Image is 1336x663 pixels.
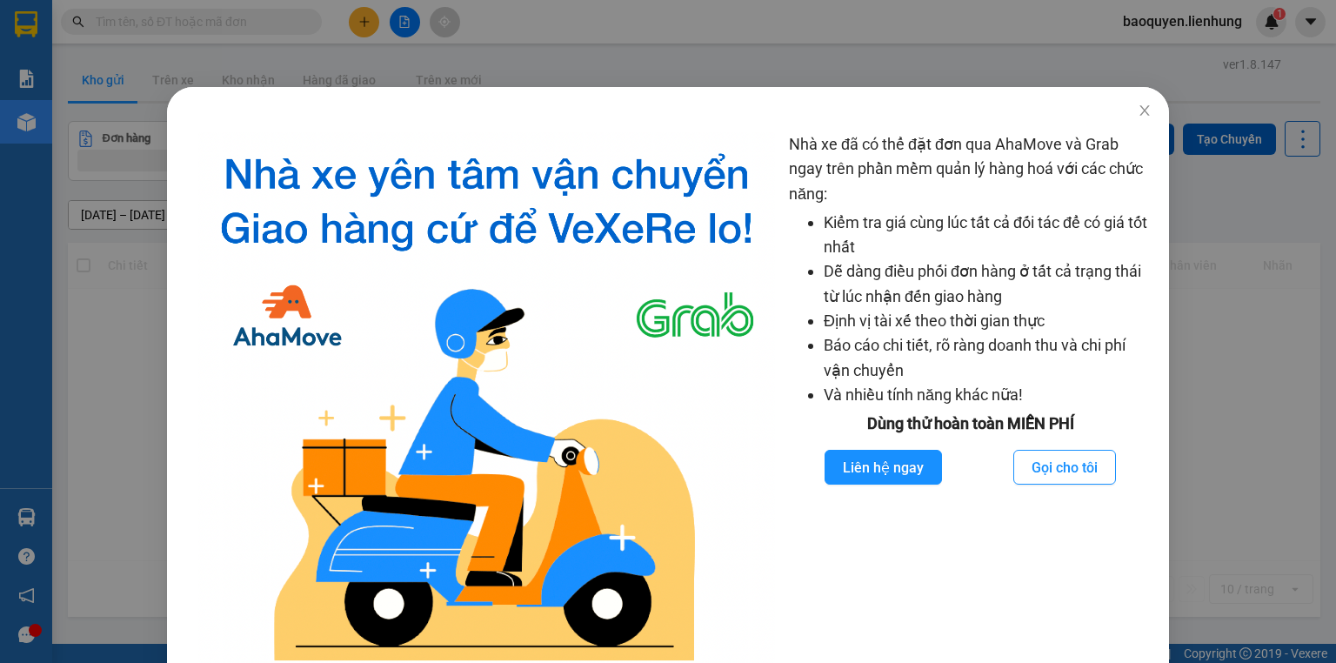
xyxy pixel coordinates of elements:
button: Close [1120,87,1169,136]
li: Kiểm tra giá cùng lúc tất cả đối tác để có giá tốt nhất [824,211,1152,260]
li: Và nhiều tính năng khác nữa! [824,383,1152,407]
span: Liên hệ ngay [843,457,924,479]
li: Định vị tài xế theo thời gian thực [824,309,1152,333]
button: Gọi cho tôi [1013,450,1116,485]
li: Dễ dàng điều phối đơn hàng ở tất cả trạng thái từ lúc nhận đến giao hàng [824,259,1152,309]
li: Báo cáo chi tiết, rõ ràng doanh thu và chi phí vận chuyển [824,333,1152,383]
div: Dùng thử hoàn toàn MIỄN PHÍ [789,412,1152,436]
span: Gọi cho tôi [1032,457,1098,479]
span: close [1138,104,1152,117]
button: Liên hệ ngay [825,450,942,485]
